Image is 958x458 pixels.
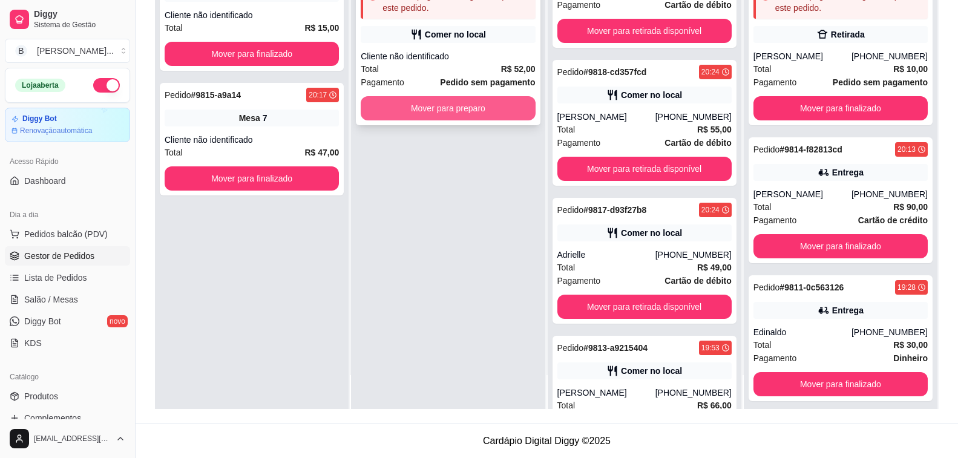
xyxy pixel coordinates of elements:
[753,145,780,154] span: Pedido
[621,89,682,101] div: Comer no local
[24,228,108,240] span: Pedidos balcão (PDV)
[557,19,732,43] button: Mover para retirada disponível
[557,261,576,274] span: Total
[361,76,404,89] span: Pagamento
[753,338,772,352] span: Total
[239,112,260,124] span: Mesa
[753,96,928,120] button: Mover para finalizado
[753,214,797,227] span: Pagamento
[24,293,78,306] span: Salão / Mesas
[851,188,928,200] div: [PHONE_NUMBER]
[136,424,958,458] footer: Cardápio Digital Diggy © 2025
[557,399,576,412] span: Total
[501,64,536,74] strong: R$ 52,00
[22,114,57,123] article: Diggy Bot
[893,340,928,350] strong: R$ 30,00
[753,188,851,200] div: [PERSON_NAME]
[697,125,732,134] strong: R$ 55,00
[557,343,584,353] span: Pedido
[34,20,125,30] span: Sistema de Gestão
[5,333,130,353] a: KDS
[361,96,535,120] button: Mover para preparo
[24,412,81,424] span: Complementos
[557,157,732,181] button: Mover para retirada disponível
[557,67,584,77] span: Pedido
[832,304,864,316] div: Entrega
[165,134,339,146] div: Cliente não identificado
[15,45,27,57] span: B
[697,401,732,410] strong: R$ 66,00
[5,224,130,244] button: Pedidos balcão (PDV)
[753,283,780,292] span: Pedido
[897,283,916,292] div: 19:28
[24,175,66,187] span: Dashboard
[5,152,130,171] div: Acesso Rápido
[664,138,731,148] strong: Cartão de débito
[753,76,797,89] span: Pagamento
[621,227,682,239] div: Comer no local
[34,434,111,443] span: [EMAIL_ADDRESS][DOMAIN_NAME]
[893,353,928,363] strong: Dinheiro
[425,28,486,41] div: Comer no local
[753,200,772,214] span: Total
[20,126,92,136] article: Renovação automática
[701,67,720,77] div: 20:24
[304,148,339,157] strong: R$ 47,00
[557,274,601,287] span: Pagamento
[583,67,646,77] strong: # 9818-cd357fcd
[655,249,732,261] div: [PHONE_NUMBER]
[621,365,682,377] div: Comer no local
[753,372,928,396] button: Mover para finalizado
[5,367,130,387] div: Catálogo
[583,205,646,215] strong: # 9817-d93f27b8
[15,79,65,92] div: Loja aberta
[34,9,125,20] span: Diggy
[753,50,851,62] div: [PERSON_NAME]
[832,166,864,178] div: Entrega
[5,387,130,406] a: Produtos
[557,111,655,123] div: [PERSON_NAME]
[5,205,130,224] div: Dia a dia
[557,123,576,136] span: Total
[165,9,339,21] div: Cliente não identificado
[263,112,267,124] div: 7
[5,268,130,287] a: Lista de Pedidos
[165,166,339,191] button: Mover para finalizado
[858,215,928,225] strong: Cartão de crédito
[655,387,732,399] div: [PHONE_NUMBER]
[191,90,241,100] strong: # 9815-a9a14
[897,145,916,154] div: 20:13
[664,276,731,286] strong: Cartão de débito
[24,315,61,327] span: Diggy Bot
[893,64,928,74] strong: R$ 10,00
[753,234,928,258] button: Mover para finalizado
[5,39,130,63] button: Select a team
[831,28,865,41] div: Retirada
[893,202,928,212] strong: R$ 90,00
[753,62,772,76] span: Total
[583,343,648,353] strong: # 9813-a9215404
[557,249,655,261] div: Adrielle
[304,23,339,33] strong: R$ 15,00
[779,283,844,292] strong: # 9811-0c563126
[24,390,58,402] span: Produtos
[5,290,130,309] a: Salão / Mesas
[24,250,94,262] span: Gestor de Pedidos
[779,145,842,154] strong: # 9814-f82813cd
[5,312,130,331] a: Diggy Botnovo
[557,387,655,399] div: [PERSON_NAME]
[165,42,339,66] button: Mover para finalizado
[5,108,130,142] a: Diggy BotRenovaçãoautomática
[701,343,720,353] div: 19:53
[557,136,601,149] span: Pagamento
[697,263,732,272] strong: R$ 49,00
[93,78,120,93] button: Alterar Status
[361,50,535,62] div: Cliente não identificado
[440,77,535,87] strong: Pedido sem pagamento
[557,295,732,319] button: Mover para retirada disponível
[753,326,851,338] div: Edinaldo
[753,352,797,365] span: Pagamento
[165,146,183,159] span: Total
[5,171,130,191] a: Dashboard
[24,272,87,284] span: Lista de Pedidos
